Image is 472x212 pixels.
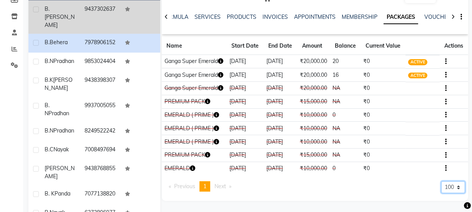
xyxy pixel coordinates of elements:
span: B.N [45,58,53,65]
td: ₹0 [361,82,406,95]
a: PRODUCTS [227,13,256,20]
td: NA [330,82,361,95]
span: Pradhan [53,58,74,65]
td: ₹0 [361,68,406,82]
td: ₹20,000.00 [297,82,330,95]
td: 9853024404 [80,53,120,71]
td: ₹0 [361,162,406,175]
td: [DATE] [227,95,264,108]
th: End Date [264,37,297,55]
td: 9438398307 [80,71,120,97]
td: NA [330,135,361,149]
span: CONSUMED [408,99,437,105]
td: [DATE] [227,148,264,162]
td: 7077138820 [80,185,120,204]
td: 0 [330,162,361,175]
td: 9937005055 [80,97,120,122]
td: EMERALD ( PRIME ) [162,135,227,149]
td: ₹20,000.00 [297,68,330,82]
span: CONSUMED [408,166,437,172]
span: [PERSON_NAME] [45,13,75,28]
a: SERVICES [194,13,221,20]
span: [PERSON_NAME] [45,165,75,180]
td: Ganga Super Emerald [162,82,227,95]
td: 9438768855 [80,160,120,185]
td: [DATE] [264,162,297,175]
span: B. K [45,190,55,197]
td: [DATE] [264,55,297,68]
span: Panda [55,190,70,197]
td: ₹10,000.00 [297,122,330,135]
td: 0 [330,108,361,122]
td: 20 [330,55,361,68]
a: FORMULA [162,13,188,20]
td: ₹10,000.00 [297,108,330,122]
td: 16 [330,68,361,82]
td: PREMIUM PACK [162,95,227,108]
td: Ganga Super Emerald [162,68,227,82]
span: CONSUMED [408,139,437,145]
td: [DATE] [227,55,264,68]
span: Nayak [53,146,69,153]
td: [DATE] [264,82,297,95]
td: [DATE] [264,122,297,135]
td: EMERALD [162,162,227,175]
span: Behera [50,39,68,46]
td: ₹0 [361,108,406,122]
span: B. [45,39,50,46]
td: ₹10,000.00 [297,135,330,149]
th: Name [162,37,227,55]
td: PREMIUM PACK [162,148,227,162]
td: ₹15,000.00 [297,95,330,108]
td: [DATE] [264,135,297,149]
span: ACTIVE [408,59,428,65]
td: [DATE] [227,108,264,122]
td: ₹0 [361,55,406,68]
a: INVOICES [263,13,288,20]
span: CANCELLED [408,86,437,92]
td: [DATE] [227,68,264,82]
td: EMERALD ( PRIME ) [162,122,227,135]
td: 9437302637 [80,0,120,34]
td: [DATE] [227,162,264,175]
td: Ganga Super Emerald [162,55,227,68]
span: CONSUMED [408,113,437,119]
td: ₹0 [361,135,406,149]
td: ₹20,000.00 [297,55,330,68]
td: 8249522242 [80,122,120,141]
td: [DATE] [264,68,297,82]
span: Previous [174,183,195,190]
nav: Pagination [165,181,236,192]
td: 7008497694 [80,141,120,160]
th: Amount [297,37,330,55]
span: 1 [203,183,206,190]
span: CONSUMED [408,152,437,159]
a: VOUCHERS [424,13,455,20]
span: B.C [45,146,53,153]
td: ₹0 [361,148,406,162]
td: [DATE] [227,82,264,95]
span: [PERSON_NAME] [45,76,73,91]
span: ACTIVE [408,73,428,79]
span: B. N [45,102,50,117]
span: B. [45,5,50,12]
td: [DATE] [227,122,264,135]
th: Start Date [227,37,264,55]
td: ₹0 [361,95,406,108]
a: MEMBERSHIP [342,13,377,20]
td: NA [330,148,361,162]
td: [DATE] [264,148,297,162]
td: [DATE] [227,135,264,149]
span: Pradhan [48,110,69,117]
td: NA [330,95,361,108]
span: Pradhan [53,127,74,134]
td: EMERALD ( PRIME ) [162,108,227,122]
td: [DATE] [264,95,297,108]
span: B.K [45,76,53,83]
td: NA [330,122,361,135]
th: Balance [330,37,361,55]
a: APPOINTMENTS [294,13,336,20]
td: 7978906152 [80,34,120,53]
td: ₹10,000.00 [297,162,330,175]
span: B.N [45,127,53,134]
